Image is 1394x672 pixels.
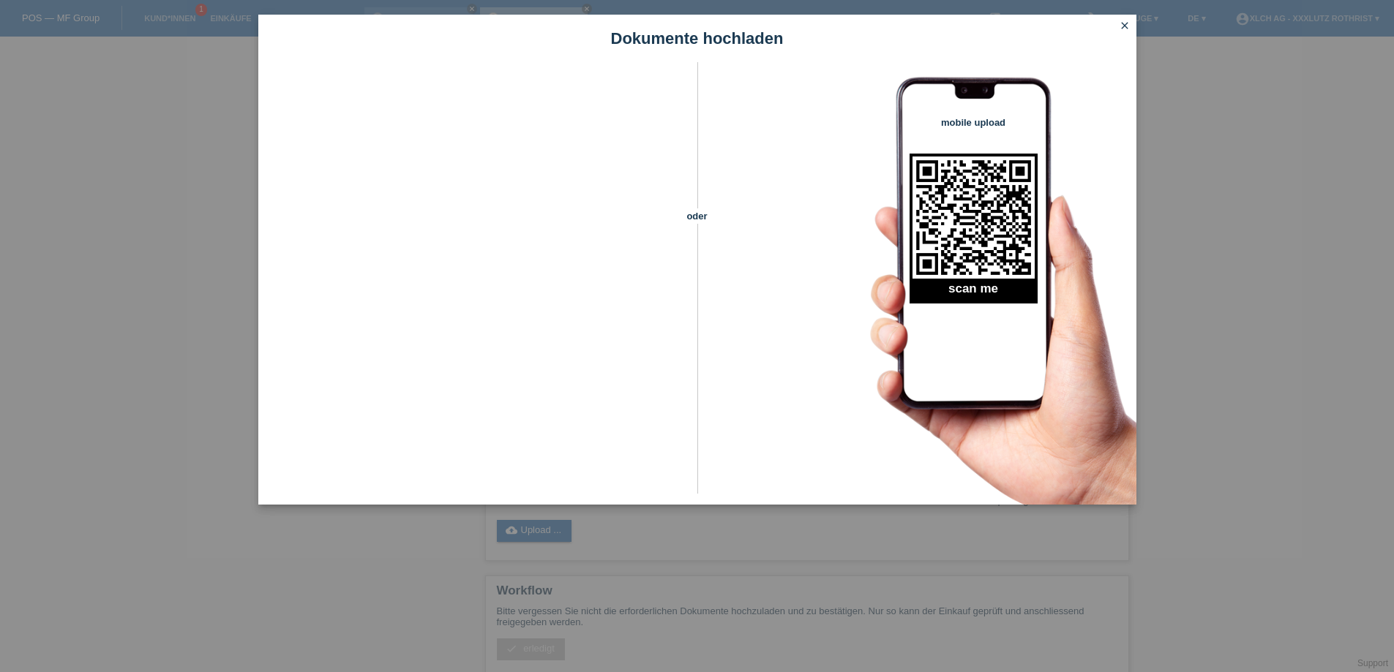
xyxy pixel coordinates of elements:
[1119,20,1131,31] i: close
[910,117,1038,128] h4: mobile upload
[1115,18,1134,35] a: close
[672,208,723,224] span: oder
[910,282,1038,303] h2: scan me
[258,29,1136,48] h1: Dokumente hochladen
[280,99,672,464] iframe: Upload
